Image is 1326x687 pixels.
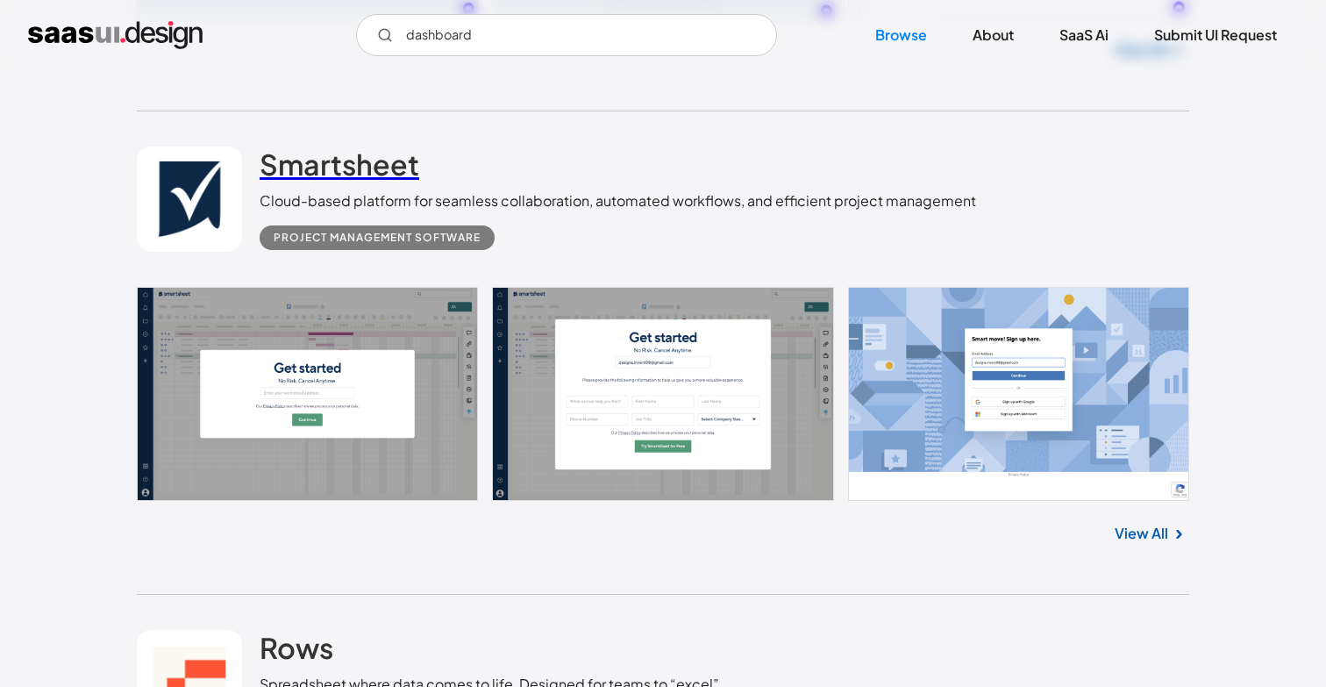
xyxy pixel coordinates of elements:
a: Browse [854,16,948,54]
a: home [28,21,203,49]
a: Submit UI Request [1133,16,1298,54]
h2: Smartsheet [260,147,419,182]
input: Search UI designs you're looking for... [356,14,777,56]
a: View All [1115,523,1168,544]
div: Cloud-based platform for seamless collaboration, automated workflows, and efficient project manag... [260,190,976,211]
a: SaaS Ai [1038,16,1130,54]
a: About [952,16,1035,54]
h2: Rows [260,630,333,665]
form: Email Form [356,14,777,56]
a: Rows [260,630,333,674]
div: Project Management Software [274,227,481,248]
a: Smartsheet [260,147,419,190]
